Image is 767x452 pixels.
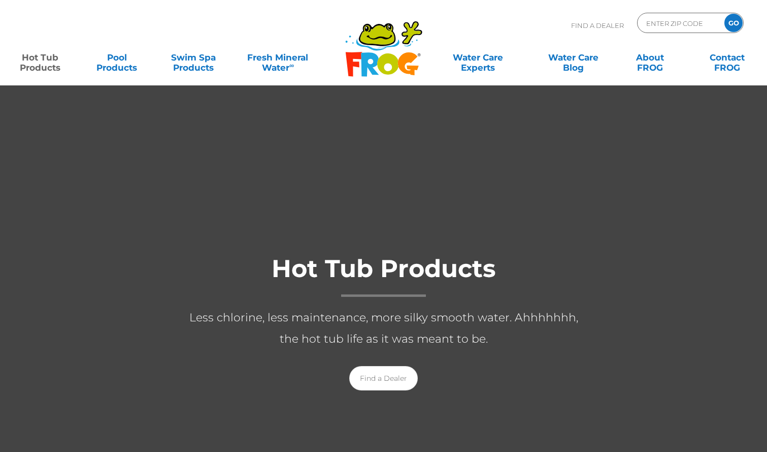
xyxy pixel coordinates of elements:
h1: Hot Tub Products [181,255,587,297]
a: Fresh MineralWater∞ [241,47,315,68]
input: Zip Code Form [645,16,714,31]
a: AboutFROG [620,47,680,68]
a: Swim SpaProducts [164,47,224,68]
sup: ∞ [289,62,294,69]
p: Find A Dealer [571,13,624,38]
a: Water CareBlog [544,47,604,68]
p: Less chlorine, less maintenance, more silky smooth water. Ahhhhhhh, the hot tub life as it was me... [181,307,587,350]
a: Water CareExperts [429,47,526,68]
a: PoolProducts [87,47,147,68]
input: GO [724,14,743,32]
a: Hot TubProducts [10,47,70,68]
a: Find a Dealer [349,366,418,390]
a: ContactFROG [697,47,757,68]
